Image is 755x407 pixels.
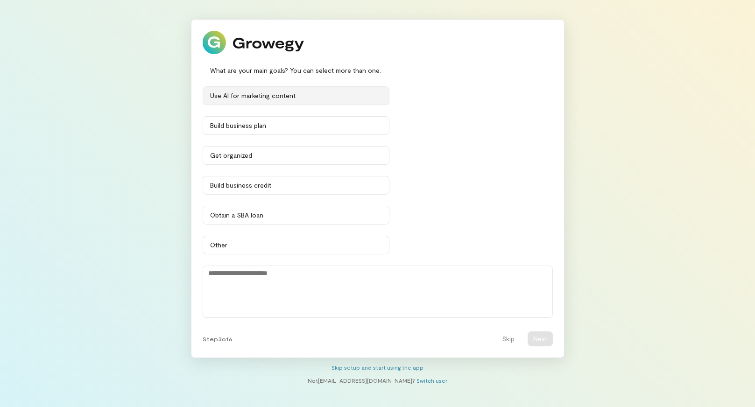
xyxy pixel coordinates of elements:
button: Other [203,236,389,254]
div: Other [210,240,382,250]
div: What are your main goals? You can select more than one. [203,65,553,75]
div: Use AI for marketing content [210,91,382,100]
div: Get organized [210,151,382,160]
span: Not [EMAIL_ADDRESS][DOMAIN_NAME] ? [308,377,415,384]
div: Obtain a SBA loan [210,211,382,220]
button: Get organized [203,146,389,165]
button: Use AI for marketing content [203,86,389,105]
img: Growegy logo [203,31,304,54]
div: Build business plan [210,121,382,130]
button: Obtain a SBA loan [203,206,389,225]
button: Build business plan [203,116,389,135]
button: Next [528,331,553,346]
a: Skip setup and start using the app [332,364,423,371]
div: Build business credit [210,181,382,190]
a: Switch user [416,377,447,384]
button: Build business credit [203,176,389,195]
span: Step 3 of 6 [203,335,233,343]
button: Skip [496,331,520,346]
